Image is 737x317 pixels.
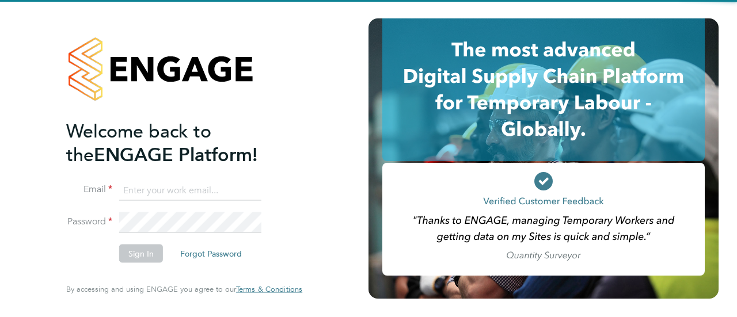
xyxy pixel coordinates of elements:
[119,245,163,263] button: Sign In
[119,180,261,201] input: Enter your work email...
[66,184,112,196] label: Email
[236,284,302,294] span: Terms & Conditions
[66,284,302,294] span: By accessing and using ENGAGE you agree to our
[66,120,211,166] span: Welcome back to the
[66,119,291,166] h2: ENGAGE Platform!
[171,245,251,263] button: Forgot Password
[66,216,112,228] label: Password
[236,285,302,294] a: Terms & Conditions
